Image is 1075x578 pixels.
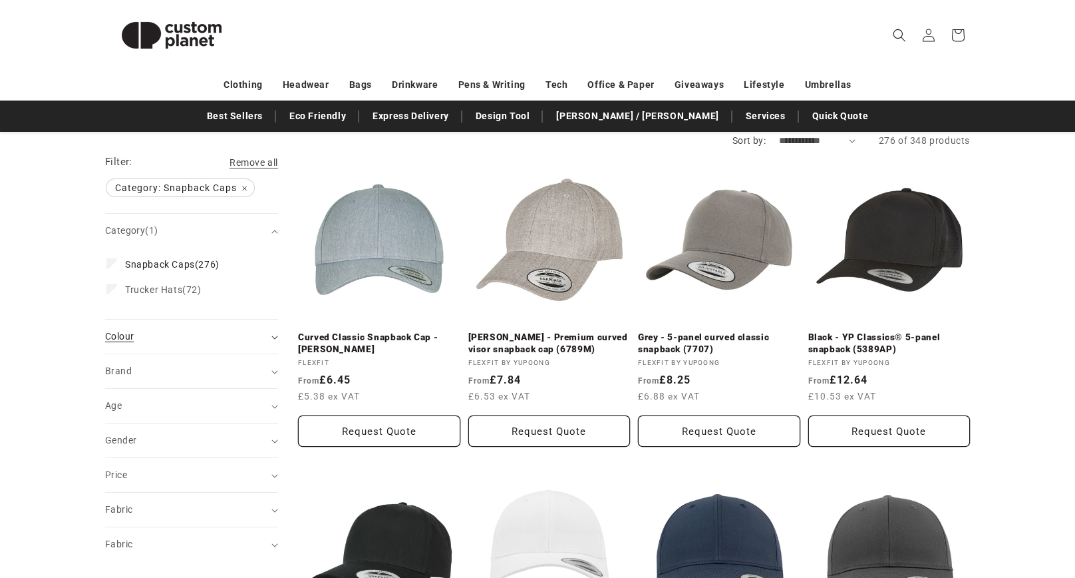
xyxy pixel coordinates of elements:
[105,331,134,342] span: Colour
[739,105,792,128] a: Services
[105,493,278,527] summary: Fabric (0 selected)
[853,434,1075,578] iframe: Chat Widget
[106,179,254,196] span: Category: Snapback Caps
[879,135,970,146] span: 276 of 348 products
[638,332,800,355] a: Grey - 5-panel curved classic snapback (7707)
[105,389,278,423] summary: Age (0 selected)
[105,504,132,515] span: Fabric
[105,539,132,549] span: Fabric
[732,135,766,146] label: Sort by:
[392,73,438,97] a: Drinkware
[675,73,724,97] a: Giveaways
[105,179,255,196] a: Category: Snapback Caps
[200,105,269,128] a: Best Sellers
[885,21,914,50] summary: Search
[230,157,278,168] span: Remove all
[105,424,278,457] summary: Gender (0 selected)
[349,73,372,97] a: Bags
[105,527,278,561] summary: Fabric (0 selected)
[105,320,278,354] summary: Colour (0 selected)
[105,225,158,236] span: Category
[105,214,278,248] summary: Category (1 selected)
[283,73,329,97] a: Headwear
[105,400,122,411] span: Age
[283,105,353,128] a: Eco Friendly
[105,435,136,445] span: Gender
[125,284,182,295] span: Trucker Hats
[105,366,132,376] span: Brand
[125,259,195,270] span: Snapback Caps
[224,73,263,97] a: Clothing
[105,154,132,170] h2: Filter:
[744,73,784,97] a: Lifestyle
[468,332,631,355] a: [PERSON_NAME] - Premium curved visor snapback cap (6789M)
[105,469,127,480] span: Price
[125,258,220,270] span: (276)
[145,225,158,236] span: (1)
[105,458,278,492] summary: Price
[808,416,971,447] button: Request Quote
[549,105,725,128] a: [PERSON_NAME] / [PERSON_NAME]
[230,154,278,171] a: Remove all
[587,73,654,97] a: Office & Paper
[366,105,456,128] a: Express Delivery
[298,416,460,447] button: Request Quote
[469,105,537,128] a: Design Tool
[808,332,971,355] a: Black - YP Classics® 5-panel snapback (5389AP)
[125,284,202,296] span: (72)
[458,73,526,97] a: Pens & Writing
[545,73,567,97] a: Tech
[105,5,238,65] img: Custom Planet
[468,416,631,447] button: Request Quote
[105,354,278,388] summary: Brand (0 selected)
[805,73,851,97] a: Umbrellas
[638,416,800,447] button: Request Quote
[806,105,875,128] a: Quick Quote
[298,332,460,355] a: Curved Classic Snapback Cap - [PERSON_NAME]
